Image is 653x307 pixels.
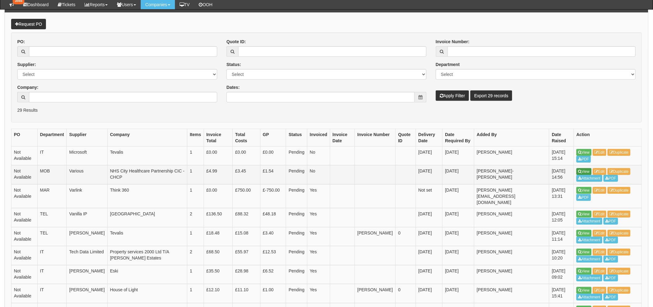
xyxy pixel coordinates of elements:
[204,184,233,208] td: £0.00
[416,129,443,146] th: Delivery Date
[576,187,592,194] a: View
[593,187,607,194] a: Edit
[204,146,233,165] td: £0.00
[396,129,416,146] th: Quote ID
[11,19,46,29] a: Request PO
[286,184,307,208] td: Pending
[604,256,618,263] a: PDF
[576,168,592,175] a: View
[204,227,233,246] td: £18.48
[355,284,396,303] td: [PERSON_NAME]
[67,184,107,208] td: Varlink
[233,184,260,208] td: £750.00
[604,294,618,301] a: PDF
[608,287,630,294] a: Duplicate
[416,227,443,246] td: [DATE]
[396,227,416,246] td: 0
[355,227,396,246] td: [PERSON_NAME]
[227,61,241,68] label: Status:
[67,227,107,246] td: [PERSON_NAME]
[187,184,204,208] td: 1
[307,146,330,165] td: No
[107,265,187,284] td: Eski
[107,227,187,246] td: Tevalis
[204,246,233,265] td: £68.50
[549,265,574,284] td: [DATE] 09:02
[11,165,38,185] td: Not Available
[11,246,38,265] td: Not Available
[474,184,549,208] td: [PERSON_NAME][EMAIL_ADDRESS][DOMAIN_NAME]
[286,227,307,246] td: Pending
[593,268,607,275] a: Edit
[67,165,107,185] td: Various
[107,129,187,146] th: Company
[576,149,592,156] a: View
[307,265,330,284] td: Yes
[286,246,307,265] td: Pending
[576,211,592,218] a: View
[37,129,67,146] th: Department
[67,265,107,284] td: [PERSON_NAME]
[233,265,260,284] td: £28.98
[260,184,286,208] td: £-750.00
[574,129,642,146] th: Action
[593,149,607,156] a: Edit
[260,146,286,165] td: £0.00
[436,61,460,68] label: Department
[474,227,549,246] td: [PERSON_NAME]
[474,246,549,265] td: [PERSON_NAME]
[67,146,107,165] td: Microsoft
[187,227,204,246] td: 1
[37,208,67,227] td: TEL
[474,165,549,185] td: [PERSON_NAME]-[PERSON_NAME]
[17,39,25,45] label: PO:
[604,175,618,182] a: PDF
[107,165,187,185] td: NHS City Healthcare Partnership CIC - CHCP
[37,284,67,303] td: IT
[307,184,330,208] td: Yes
[286,146,307,165] td: Pending
[549,246,574,265] td: [DATE] 10:20
[187,146,204,165] td: 1
[187,129,204,146] th: Items
[549,284,574,303] td: [DATE] 15:41
[286,208,307,227] td: Pending
[233,129,260,146] th: Total Costs
[67,284,107,303] td: [PERSON_NAME]
[233,246,260,265] td: £55.97
[443,246,474,265] td: [DATE]
[330,129,355,146] th: Invoice Date
[608,230,630,237] a: Duplicate
[233,146,260,165] td: £0.00
[67,208,107,227] td: Vanilla IP
[204,129,233,146] th: Invoice Total
[187,246,204,265] td: 2
[37,146,67,165] td: IT
[187,265,204,284] td: 1
[443,129,474,146] th: Date Required By
[608,249,630,255] a: Duplicate
[576,175,602,182] a: Attachment
[11,265,38,284] td: Not Available
[11,227,38,246] td: Not Available
[307,284,330,303] td: Yes
[11,284,38,303] td: Not Available
[416,146,443,165] td: [DATE]
[576,268,592,275] a: View
[416,246,443,265] td: [DATE]
[416,208,443,227] td: [DATE]
[260,165,286,185] td: £1.54
[286,129,307,146] th: Status
[604,275,618,281] a: PDF
[593,249,607,255] a: Edit
[604,237,618,243] a: PDF
[37,165,67,185] td: MOB
[307,208,330,227] td: Yes
[67,246,107,265] td: Tech Data Limited
[576,230,592,237] a: View
[204,165,233,185] td: £4.99
[11,129,38,146] th: PO
[549,208,574,227] td: [DATE] 12:05
[608,268,630,275] a: Duplicate
[576,218,602,225] a: Attachment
